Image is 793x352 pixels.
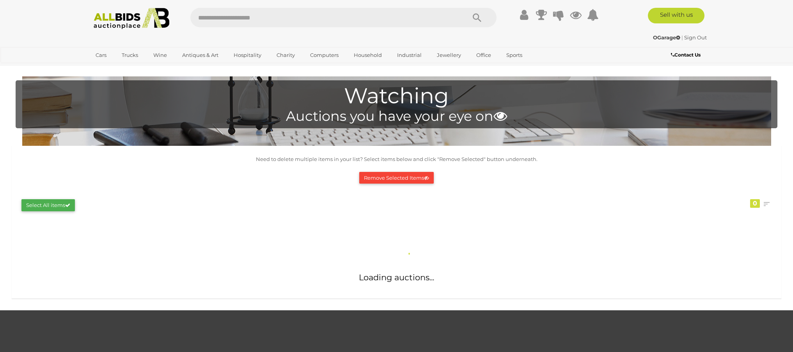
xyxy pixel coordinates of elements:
[648,8,704,23] a: Sell with us
[359,172,434,184] button: Remove Selected Items
[21,199,75,211] button: Select All items
[271,49,300,62] a: Charity
[392,49,427,62] a: Industrial
[16,155,777,164] p: Need to delete multiple items in your list? Select items below and click "Remove Selected" button...
[229,49,266,62] a: Hospitality
[90,62,156,74] a: [GEOGRAPHIC_DATA]
[671,51,703,59] a: Contact Us
[89,8,174,29] img: Allbids.com.au
[359,272,434,282] span: Loading auctions...
[653,34,681,41] a: OGarage
[20,84,773,108] h1: Watching
[349,49,387,62] a: Household
[501,49,527,62] a: Sports
[684,34,707,41] a: Sign Out
[117,49,143,62] a: Trucks
[471,49,496,62] a: Office
[177,49,224,62] a: Antiques & Art
[653,34,680,41] strong: OGarage
[671,52,701,58] b: Contact Us
[458,8,497,27] button: Search
[432,49,466,62] a: Jewellery
[148,49,172,62] a: Wine
[750,199,760,208] div: 0
[90,49,112,62] a: Cars
[681,34,683,41] span: |
[20,109,773,124] h4: Auctions you have your eye on
[305,49,344,62] a: Computers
